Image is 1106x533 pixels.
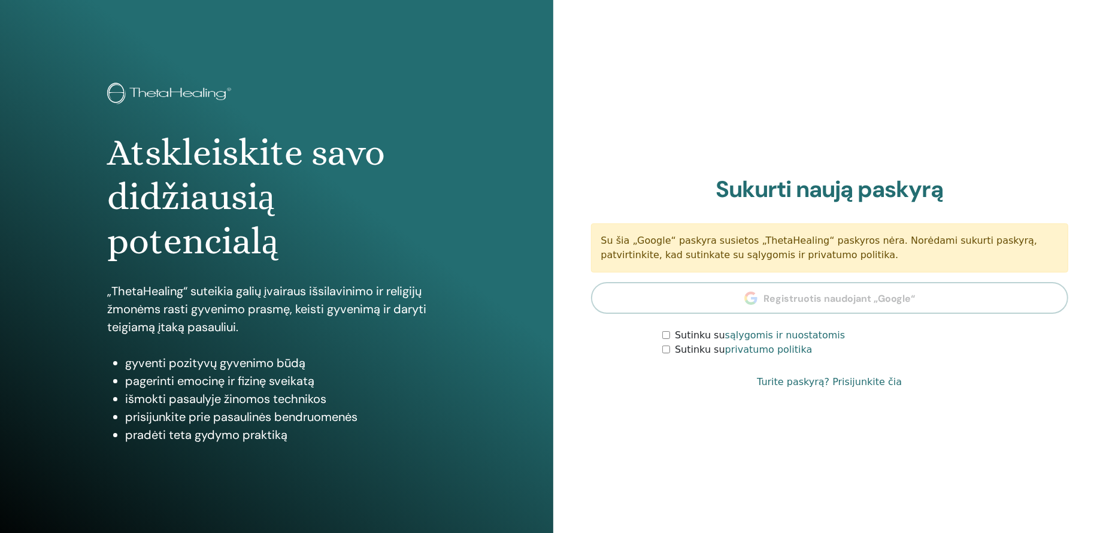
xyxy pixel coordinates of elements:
[757,376,902,387] font: Turite paskyrą? Prisijunkite čia
[125,373,314,389] font: pagerinti emocinę ir fizinę sveikatą
[125,409,357,425] font: prisijunkite prie pasaulinės bendruomenės
[725,344,813,355] a: privatumo politika
[107,131,385,263] font: Atskleiskite savo didžiausią potencialą
[601,235,1038,261] font: Su šia „Google“ paskyra susietos „ThetaHealing“ paskyros nėra. Norėdami sukurti paskyrą, patvirti...
[125,427,287,443] font: pradėti teta gydymo praktiką
[125,355,305,371] font: gyventi pozityvų gyvenimo būdą
[125,391,326,407] font: išmokti pasaulyje žinomos technikos
[725,329,845,341] a: sąlygomis ir nuostatomis
[675,344,725,355] font: Sutinku su
[757,375,902,389] a: Turite paskyrą? Prisijunkite čia
[675,329,725,341] font: Sutinku su
[716,174,943,204] font: Sukurti naują paskyrą
[107,283,426,335] font: „ThetaHealing“ suteikia galių įvairaus išsilavinimo ir religijų žmonėms rasti gyvenimo prasmę, ke...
